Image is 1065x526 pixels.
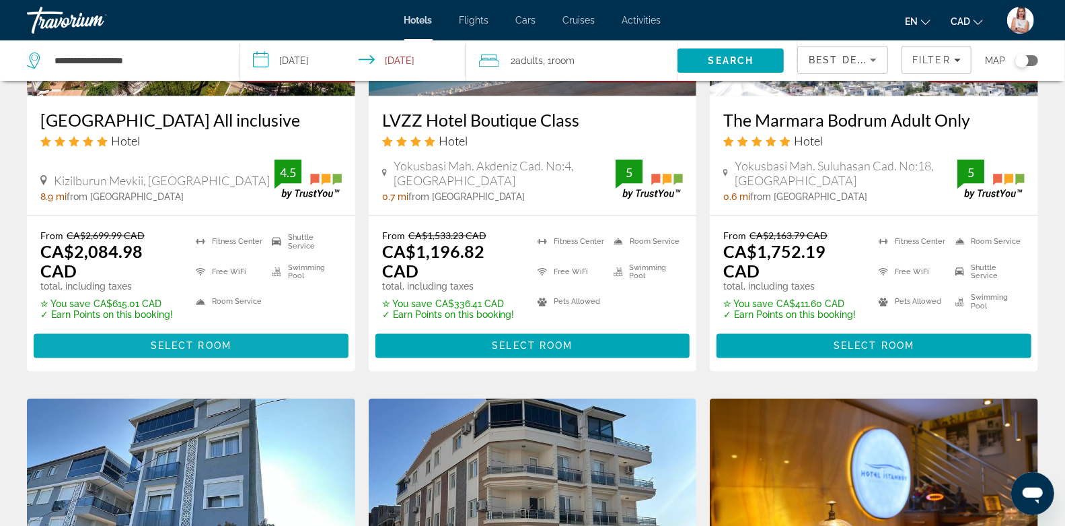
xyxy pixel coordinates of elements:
li: Fitness Center [531,230,607,253]
li: Shuttle Service [265,230,341,253]
li: Swimming Pool [607,260,683,284]
span: Map [985,51,1005,70]
button: Select Room [375,334,690,358]
span: From [723,230,746,241]
ins: CA$2,084.98 CAD [40,241,143,282]
span: 0.7 mi [382,191,408,202]
p: ✓ Earn Points on this booking! [40,310,179,321]
li: Pets Allowed [872,290,948,314]
button: Filters [902,46,971,74]
p: total, including taxes [40,282,179,292]
span: , 1 [544,51,575,70]
span: ✮ You save [40,299,90,310]
a: Select Room [34,337,348,352]
a: Select Room [375,337,690,352]
input: Search hotel destination [53,51,219,71]
img: TrustYou guest rating badge [957,160,1025,199]
img: User image [1007,7,1034,34]
span: Filter [912,55,951,65]
p: CA$411.60 CAD [723,299,862,310]
button: Search [677,48,784,73]
li: Free WiFi [531,260,607,284]
li: Room Service [949,230,1025,253]
ins: CA$1,196.82 CAD [382,241,484,282]
div: 5 star Hotel [40,133,342,148]
li: Fitness Center [872,230,948,253]
span: 8.9 mi [40,191,67,202]
button: Toggle map [1005,55,1038,67]
a: Cruises [563,15,595,26]
li: Swimming Pool [949,290,1025,314]
span: Kizilburun Mevkii, [GEOGRAPHIC_DATA] [54,173,270,188]
li: Swimming Pool [265,260,341,284]
a: Hotels [404,15,433,26]
span: Select Room [151,341,231,352]
del: CA$1,533.23 CAD [408,230,486,241]
span: From [382,230,405,241]
span: ✮ You save [723,299,773,310]
del: CA$2,699.99 CAD [67,230,145,241]
a: [GEOGRAPHIC_DATA] All inclusive [40,110,342,130]
p: CA$336.41 CAD [382,299,521,310]
button: Select Room [717,334,1031,358]
div: 5 [957,164,984,180]
span: from [GEOGRAPHIC_DATA] [67,191,184,202]
img: TrustYou guest rating badge [616,160,683,199]
button: User Menu [1003,6,1038,34]
mat-select: Sort by [809,52,877,68]
div: 4.5 [274,164,301,180]
span: 0.6 mi [723,191,750,202]
img: TrustYou guest rating badge [274,160,342,199]
a: Travorium [27,3,161,38]
div: 5 star Hotel [723,133,1025,148]
button: Select check in and out date [240,40,466,81]
p: total, including taxes [382,282,521,292]
button: Select Room [34,334,348,358]
li: Shuttle Service [949,260,1025,284]
span: ✮ You save [382,299,432,310]
div: 5 [616,164,642,180]
a: Activities [622,15,661,26]
del: CA$2,163.79 CAD [749,230,828,241]
a: Select Room [717,337,1031,352]
span: from [GEOGRAPHIC_DATA] [750,191,867,202]
a: Cars [516,15,536,26]
span: Yokusbasi Mah. Akdeniz Cad. No:4, [GEOGRAPHIC_DATA] [394,158,616,188]
button: Change language [905,11,930,31]
a: LVZZ Hotel Boutique Class [382,110,684,130]
span: Adults [516,55,544,66]
iframe: Button to launch messaging window [1011,472,1054,515]
span: from [GEOGRAPHIC_DATA] [408,191,525,202]
div: 4 star Hotel [382,133,684,148]
span: 2 [511,51,544,70]
span: Best Deals [809,55,879,65]
span: Select Room [492,341,573,352]
a: Flights [460,15,489,26]
span: Hotel [794,133,823,148]
p: CA$615.01 CAD [40,299,179,310]
span: Hotel [439,133,468,148]
span: Room [552,55,575,66]
li: Fitness Center [189,230,265,253]
span: Yokusbasi Mah. Suluhasan Cad. No:18, [GEOGRAPHIC_DATA] [735,158,957,188]
p: ✓ Earn Points on this booking! [723,310,862,321]
li: Room Service [189,290,265,314]
a: The Marmara Bodrum Adult Only [723,110,1025,130]
span: Hotel [111,133,140,148]
span: Select Room [834,341,914,352]
li: Room Service [607,230,683,253]
p: total, including taxes [723,282,862,292]
li: Free WiFi [189,260,265,284]
span: en [905,16,918,27]
p: ✓ Earn Points on this booking! [382,310,521,321]
ins: CA$1,752.19 CAD [723,241,825,282]
span: Search [708,55,754,66]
